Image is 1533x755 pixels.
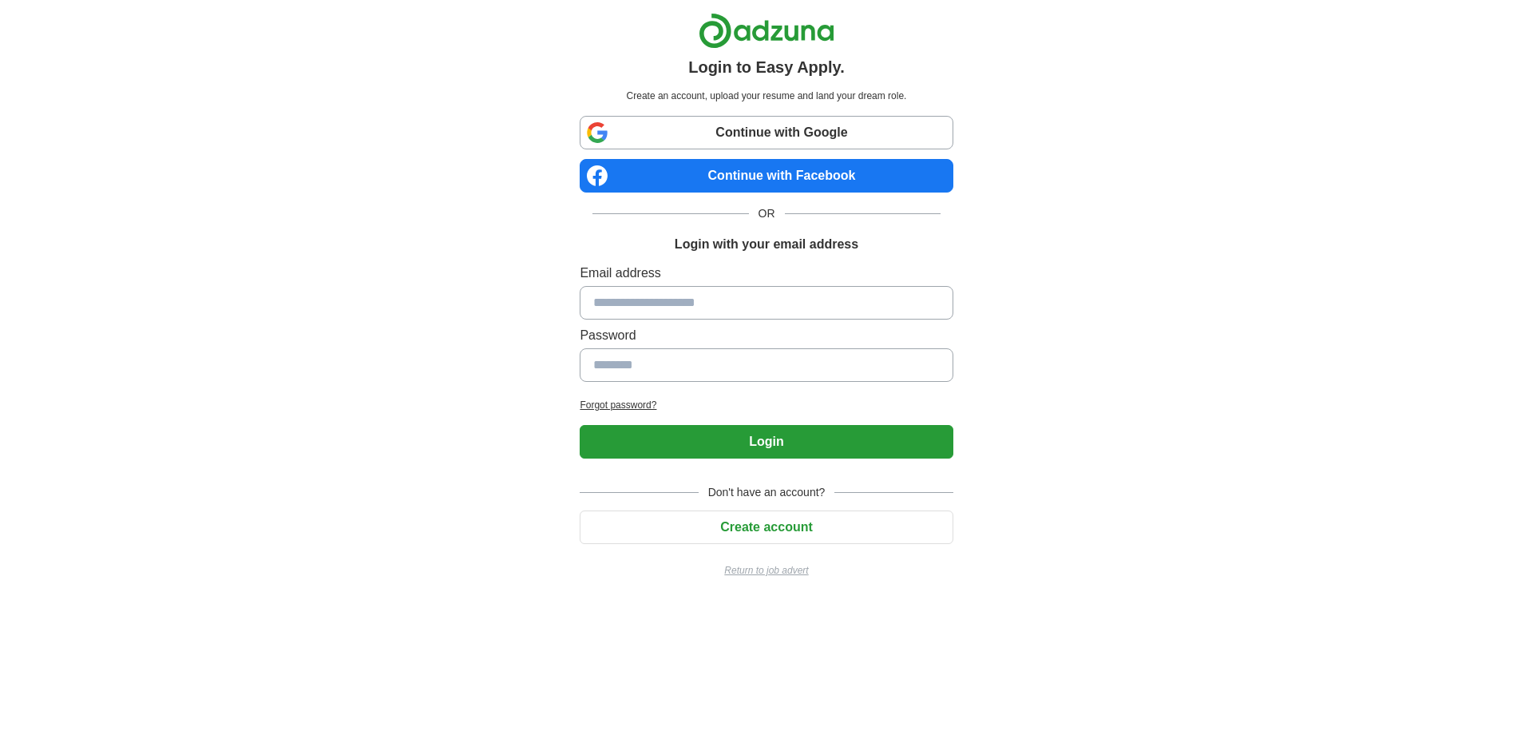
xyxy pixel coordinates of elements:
[580,159,953,193] a: Continue with Facebook
[675,235,858,254] h1: Login with your email address
[749,205,785,222] span: OR
[580,425,953,459] button: Login
[583,89,949,103] p: Create an account, upload your resume and land your dream role.
[580,520,953,534] a: Create account
[580,511,953,544] button: Create account
[580,563,953,578] a: Return to job advert
[580,116,953,149] a: Continue with Google
[580,326,953,345] label: Password
[688,55,845,79] h1: Login to Easy Apply.
[699,13,834,49] img: Adzuna logo
[580,264,953,283] label: Email address
[580,398,953,412] a: Forgot password?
